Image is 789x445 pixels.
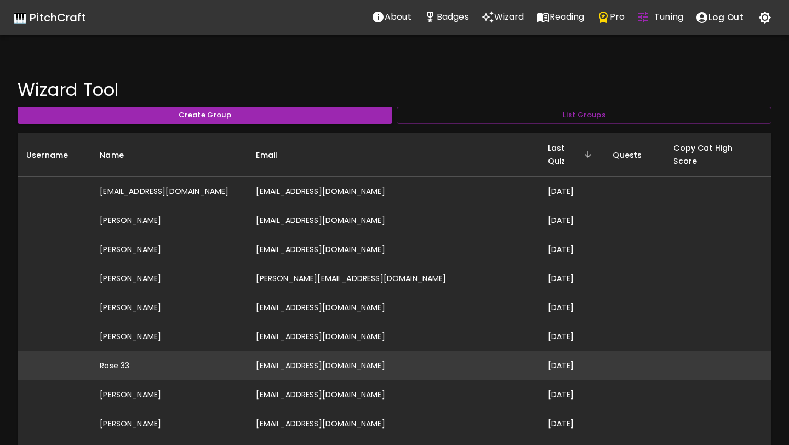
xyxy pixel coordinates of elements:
[385,10,411,24] p: About
[397,107,771,124] button: List Groups
[18,107,392,124] button: Create Group
[91,380,247,409] td: [PERSON_NAME]
[539,293,604,322] td: [DATE]
[610,10,625,24] p: Pro
[539,235,604,264] td: [DATE]
[437,10,469,24] p: Badges
[550,10,585,24] p: Reading
[247,206,539,235] td: [EMAIL_ADDRESS][DOMAIN_NAME]
[631,6,689,28] button: Tuning Quiz
[673,141,763,168] span: Copy Cat High Score
[91,235,247,264] td: [PERSON_NAME]
[689,6,750,29] button: account of current user
[100,149,138,162] span: Name
[365,6,418,28] button: About
[247,351,539,380] td: [EMAIL_ADDRESS][DOMAIN_NAME]
[591,6,631,29] a: Pro
[91,264,247,293] td: [PERSON_NAME]
[247,409,539,438] td: [EMAIL_ADDRESS][DOMAIN_NAME]
[247,235,539,264] td: [EMAIL_ADDRESS][DOMAIN_NAME]
[247,177,539,206] td: [EMAIL_ADDRESS][DOMAIN_NAME]
[91,177,247,206] td: [EMAIL_ADDRESS][DOMAIN_NAME]
[247,293,539,322] td: [EMAIL_ADDRESS][DOMAIN_NAME]
[247,380,539,409] td: [EMAIL_ADDRESS][DOMAIN_NAME]
[539,380,604,409] td: [DATE]
[91,351,247,380] td: Rose 33
[539,177,604,206] td: [DATE]
[418,6,475,29] a: Stats
[365,6,418,29] a: About
[13,9,86,26] a: 🎹 PitchCraft
[539,322,604,351] td: [DATE]
[530,6,591,28] button: Reading
[256,149,291,162] span: Email
[475,6,530,29] a: Wizard
[26,149,82,162] span: Username
[247,264,539,293] td: [PERSON_NAME][EMAIL_ADDRESS][DOMAIN_NAME]
[654,10,683,24] p: Tuning
[91,293,247,322] td: [PERSON_NAME]
[418,6,475,28] button: Stats
[494,10,524,24] p: Wizard
[539,264,604,293] td: [DATE]
[539,351,604,380] td: [DATE]
[91,409,247,438] td: [PERSON_NAME]
[631,6,689,29] a: Tuning Quiz
[91,206,247,235] td: [PERSON_NAME]
[613,149,656,162] span: Quests
[548,141,596,168] span: Last Quiz
[18,79,771,101] h4: Wizard Tool
[539,409,604,438] td: [DATE]
[247,322,539,351] td: [EMAIL_ADDRESS][DOMAIN_NAME]
[539,206,604,235] td: [DATE]
[591,6,631,28] button: Pro
[530,6,591,29] a: Reading
[91,322,247,351] td: [PERSON_NAME]
[475,6,530,28] button: Wizard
